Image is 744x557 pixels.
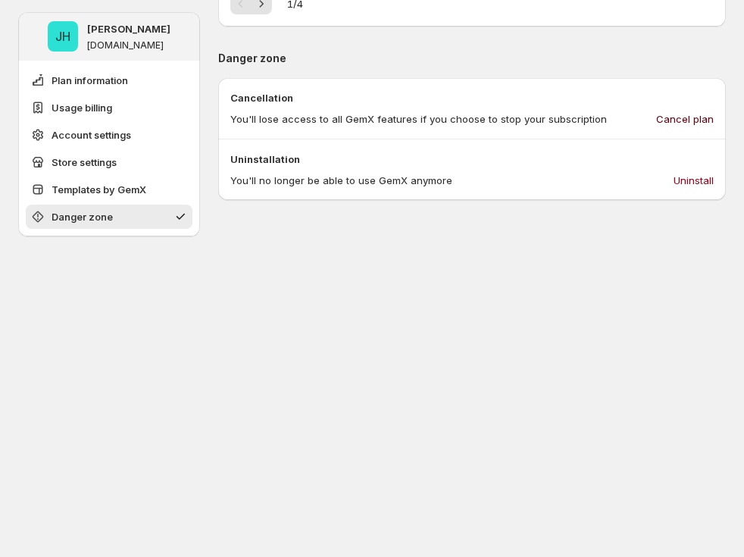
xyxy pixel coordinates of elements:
[26,123,192,147] button: Account settings
[52,100,112,115] span: Usage billing
[230,152,714,167] p: Uninstallation
[26,95,192,120] button: Usage billing
[55,29,70,44] text: JH
[218,51,726,66] p: Danger zone
[48,21,78,52] span: Jena Hoang
[52,182,146,197] span: Templates by GemX
[52,73,128,88] span: Plan information
[656,111,714,127] span: Cancel plan
[26,205,192,229] button: Danger zone
[230,173,452,188] p: You'll no longer be able to use GemX anymore
[647,107,723,131] button: Cancel plan
[674,173,714,188] span: Uninstall
[52,127,131,142] span: Account settings
[52,155,117,170] span: Store settings
[230,90,714,105] p: Cancellation
[52,209,113,224] span: Danger zone
[664,168,723,192] button: Uninstall
[26,177,192,202] button: Templates by GemX
[87,39,164,52] p: [DOMAIN_NAME]
[230,111,607,127] p: You'll lose access to all GemX features if you choose to stop your subscription
[87,21,170,36] p: [PERSON_NAME]
[26,68,192,92] button: Plan information
[26,150,192,174] button: Store settings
